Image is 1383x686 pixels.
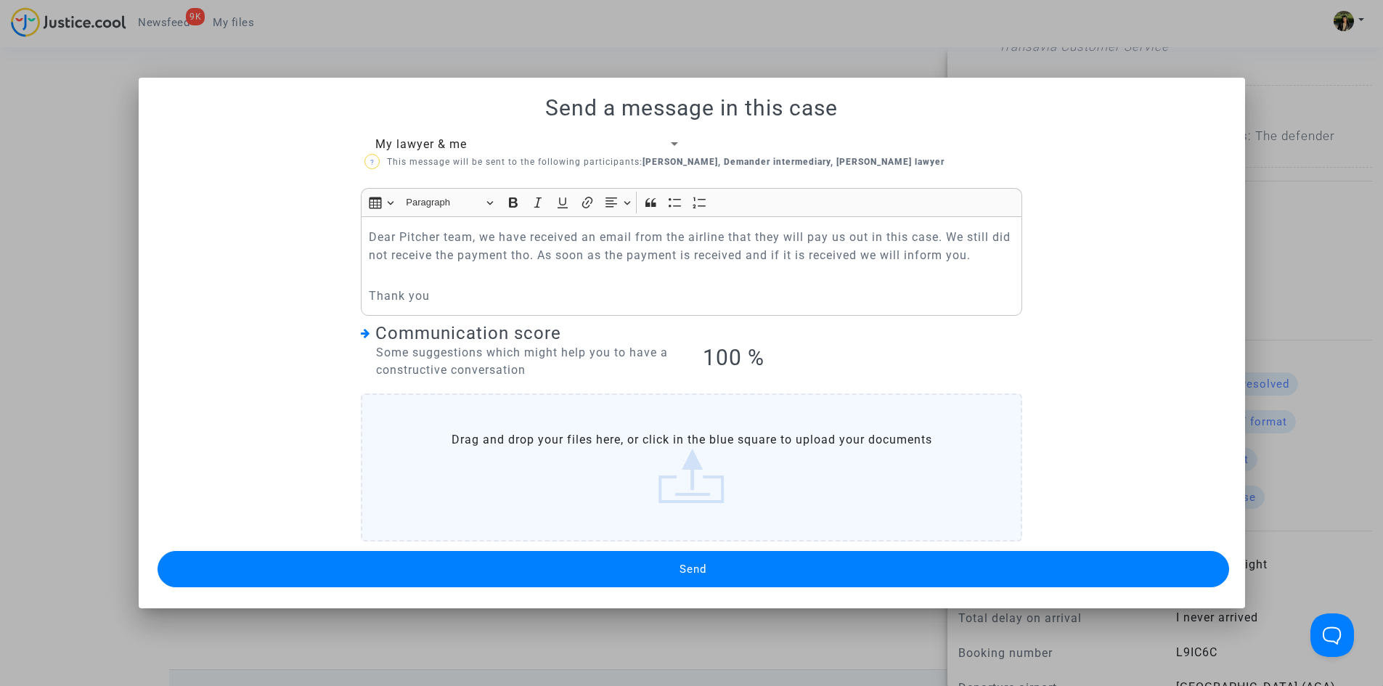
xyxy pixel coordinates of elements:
div: Rich Text Editor, main [361,216,1022,316]
p: Dear Pitcher team, we have received an email from the airline that they will pay us out in this c... [369,228,1015,264]
span: My lawyer & me [375,137,467,151]
div: Editor toolbar [361,188,1022,216]
p: This message will be sent to the following participants: [364,153,945,171]
button: Paragraph [399,192,499,214]
span: Send [680,563,706,576]
div: Some suggestions which might help you to have a constructive conversation [361,344,681,379]
span: Paragraph [406,194,481,211]
h1: 100 % [703,345,1023,371]
b: [PERSON_NAME], Demander intermediary, [PERSON_NAME] lawyer [642,157,945,167]
h1: Send a message in this case [156,95,1228,121]
button: Send [158,551,1229,587]
span: ? [370,158,375,166]
p: Thank you [369,287,1015,305]
iframe: Help Scout Beacon - Open [1310,613,1354,657]
span: Communication score [375,323,561,343]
